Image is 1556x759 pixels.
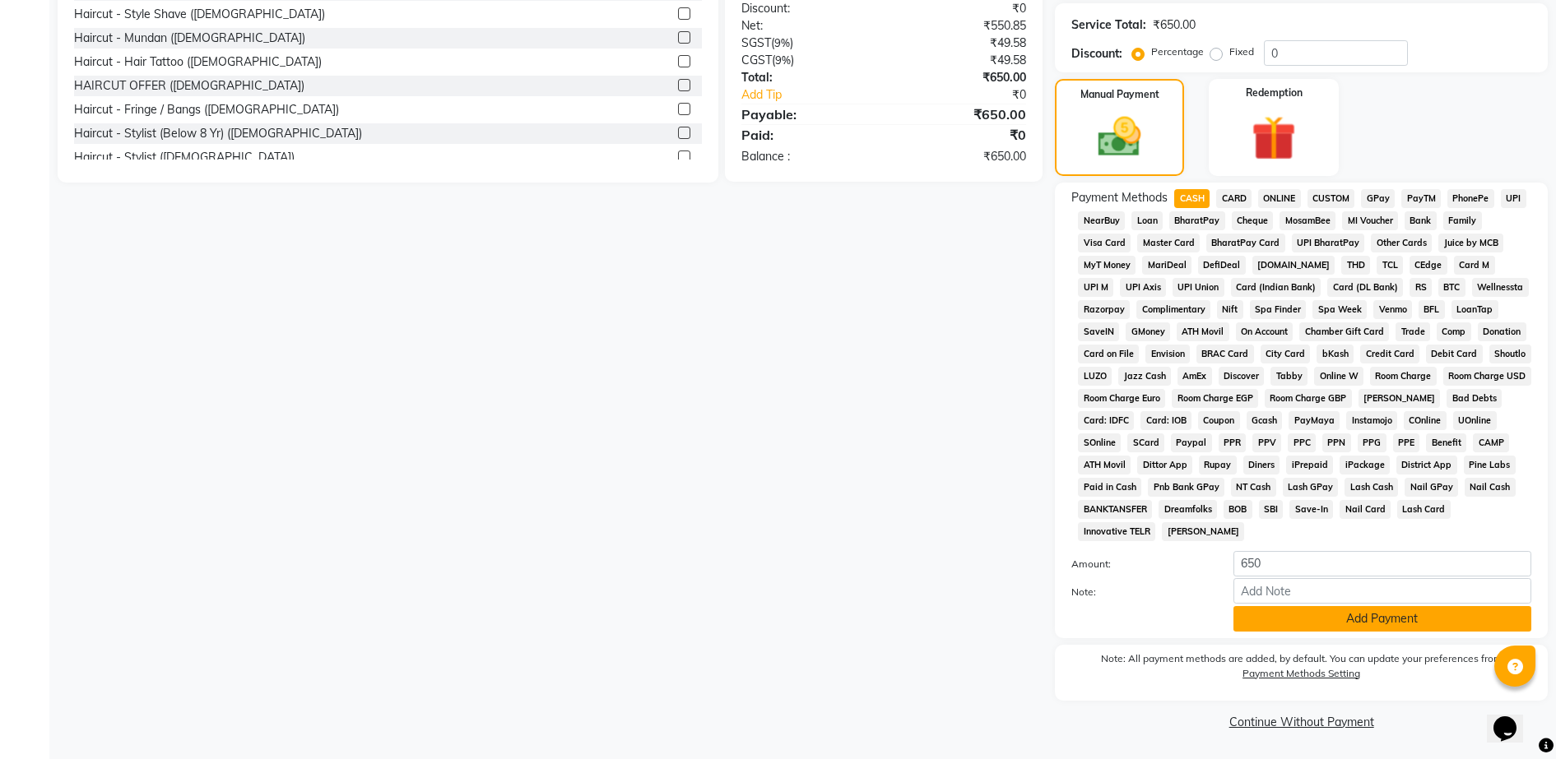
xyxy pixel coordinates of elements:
span: SaveIN [1078,322,1119,341]
span: PayTM [1401,189,1441,208]
div: Total: [729,69,884,86]
span: Debit Card [1426,345,1483,363]
span: PayMaya [1289,411,1340,430]
div: ₹550.85 [884,17,1038,35]
span: COnline [1404,411,1447,430]
span: CARD [1216,189,1252,208]
img: _gift.svg [1238,110,1310,165]
span: Other Cards [1371,234,1432,252]
span: ONLINE [1258,189,1301,208]
span: BTC [1438,278,1465,297]
span: iPrepaid [1286,456,1333,474]
span: City Card [1261,345,1311,363]
span: Card on File [1078,345,1139,363]
span: On Account [1236,322,1294,341]
div: Service Total: [1071,16,1146,34]
span: Envision [1145,345,1190,363]
div: ₹0 [884,125,1038,145]
span: SBI [1259,500,1284,519]
div: ( ) [729,52,884,69]
span: Nail GPay [1405,478,1458,497]
span: BFL [1419,300,1445,319]
span: Room Charge EGP [1172,389,1258,408]
span: BANKTANSFER [1078,500,1152,519]
span: CASH [1174,189,1210,208]
span: Pine Labs [1464,456,1516,474]
span: Dreamfolks [1159,500,1217,519]
span: UPI Union [1173,278,1224,297]
span: Room Charge [1370,367,1437,386]
span: Jazz Cash [1118,367,1171,386]
span: Nift [1217,300,1243,319]
span: BharatPay Card [1206,234,1285,252]
span: Payment Methods [1071,189,1168,206]
div: Haircut - Fringe / Bangs ([DEMOGRAPHIC_DATA]) [74,101,339,118]
span: Master Card [1137,234,1200,252]
span: Bad Debts [1447,389,1502,408]
span: Spa Week [1312,300,1367,319]
span: Lash Card [1397,500,1451,519]
a: Continue Without Payment [1058,714,1544,731]
span: Room Charge GBP [1265,389,1352,408]
a: Add Tip [729,86,909,104]
div: ( ) [729,35,884,52]
span: PhonePe [1447,189,1494,208]
span: RS [1410,278,1432,297]
span: Save-In [1289,500,1333,519]
div: Haircut - Stylist ([DEMOGRAPHIC_DATA]) [74,149,295,166]
span: GMoney [1126,322,1170,341]
div: Balance : [729,148,884,165]
label: Redemption [1246,86,1303,100]
span: [PERSON_NAME] [1162,522,1244,541]
label: Manual Payment [1080,87,1159,102]
span: Tabby [1270,367,1308,386]
span: UPI [1501,189,1526,208]
span: PPN [1322,433,1351,452]
span: UOnline [1453,411,1497,430]
label: Percentage [1151,44,1204,59]
span: CGST [741,53,772,67]
span: bKash [1317,345,1354,363]
div: Haircut - Stylist (Below 8 Yr) ([DEMOGRAPHIC_DATA]) [74,125,362,142]
span: Benefit [1426,433,1466,452]
div: HAIRCUT OFFER ([DEMOGRAPHIC_DATA]) [74,77,304,95]
span: LUZO [1078,367,1112,386]
span: Room Charge Euro [1078,389,1165,408]
span: SOnline [1078,433,1121,452]
span: Complimentary [1136,300,1210,319]
label: Payment Methods Setting [1242,666,1360,681]
span: Chamber Gift Card [1299,322,1389,341]
span: 9% [774,36,790,49]
span: [PERSON_NAME] [1359,389,1441,408]
span: SCard [1127,433,1164,452]
span: MosamBee [1280,211,1335,230]
div: ₹49.58 [884,52,1038,69]
span: Juice by MCB [1438,234,1503,252]
input: Amount [1233,551,1531,576]
span: [DOMAIN_NAME] [1252,256,1335,275]
span: CUSTOM [1308,189,1355,208]
div: Haircut - Mundan ([DEMOGRAPHIC_DATA]) [74,30,305,47]
span: BRAC Card [1196,345,1254,363]
span: PPE [1393,433,1420,452]
span: UPI Axis [1120,278,1166,297]
span: PPG [1358,433,1386,452]
span: BharatPay [1169,211,1225,230]
span: PPC [1288,433,1316,452]
div: ₹650.00 [884,69,1038,86]
span: NT Cash [1231,478,1276,497]
span: Card: IDFC [1078,411,1134,430]
span: Instamojo [1346,411,1397,430]
span: Shoutlo [1489,345,1531,363]
span: AmEx [1177,367,1212,386]
span: Gcash [1247,411,1283,430]
span: Paypal [1171,433,1212,452]
span: District App [1396,456,1457,474]
span: Trade [1396,322,1430,341]
span: CAMP [1473,433,1509,452]
span: GPay [1361,189,1395,208]
span: Lash Cash [1345,478,1398,497]
span: Cheque [1232,211,1274,230]
label: Note: All payment methods are added, by default. You can update your preferences from [1071,651,1531,687]
span: Razorpay [1078,300,1130,319]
